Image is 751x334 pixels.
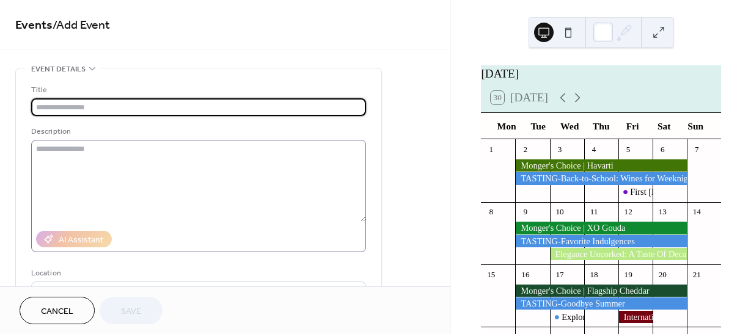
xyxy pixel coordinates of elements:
div: Thu [585,113,617,139]
div: 17 [554,269,565,280]
div: Title [31,84,364,96]
div: Tue [522,113,554,139]
div: 18 [588,269,599,280]
div: 12 [623,206,634,217]
span: / Add Event [53,13,110,37]
a: Events [15,13,53,37]
div: 5 [623,143,634,154]
div: 14 [691,206,702,217]
div: Explorer Club Release: [GEOGRAPHIC_DATA] [562,311,736,323]
div: 8 [486,206,497,217]
div: 2 [520,143,531,154]
div: 1 [486,143,497,154]
div: 10 [554,206,565,217]
div: Fri [617,113,648,139]
div: Wed [554,113,585,139]
div: 7 [691,143,702,154]
div: 19 [623,269,634,280]
div: 4 [588,143,599,154]
div: Explorer Club Release: Chile [550,311,584,323]
div: Location [31,267,364,280]
div: TASTING-Goodbye Summer [515,297,686,310]
div: First Friday Local Wine Feature: Agathodaemon at Egan Vineyard [618,186,653,198]
div: Mon [491,113,522,139]
div: [DATE] [481,65,721,83]
div: 21 [691,269,702,280]
div: Monger's Choice | XO Gouda [515,222,686,234]
div: 3 [554,143,565,154]
div: 16 [520,269,531,280]
div: 6 [657,143,668,154]
div: International Grenache Day! [618,311,653,323]
div: Monger's Choice | Flagship Cheddar [515,285,686,297]
div: TASTING-Back-to-School: Wines for Weeknights [515,172,686,184]
div: 11 [588,206,599,217]
div: TASTING-Favorite Indulgences [515,235,686,247]
div: Monger's Choice | Havarti [515,159,686,172]
div: Sat [648,113,680,139]
div: Sun [680,113,711,139]
div: 20 [657,269,668,280]
div: 13 [657,206,668,217]
button: Cancel [20,297,95,324]
span: Cancel [41,305,73,318]
div: Description [31,125,364,138]
div: 15 [486,269,497,280]
div: Elegance Uncorked: A Taste Of Decadence Awaits [550,248,687,260]
span: Event details [31,63,86,76]
div: 9 [520,206,531,217]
